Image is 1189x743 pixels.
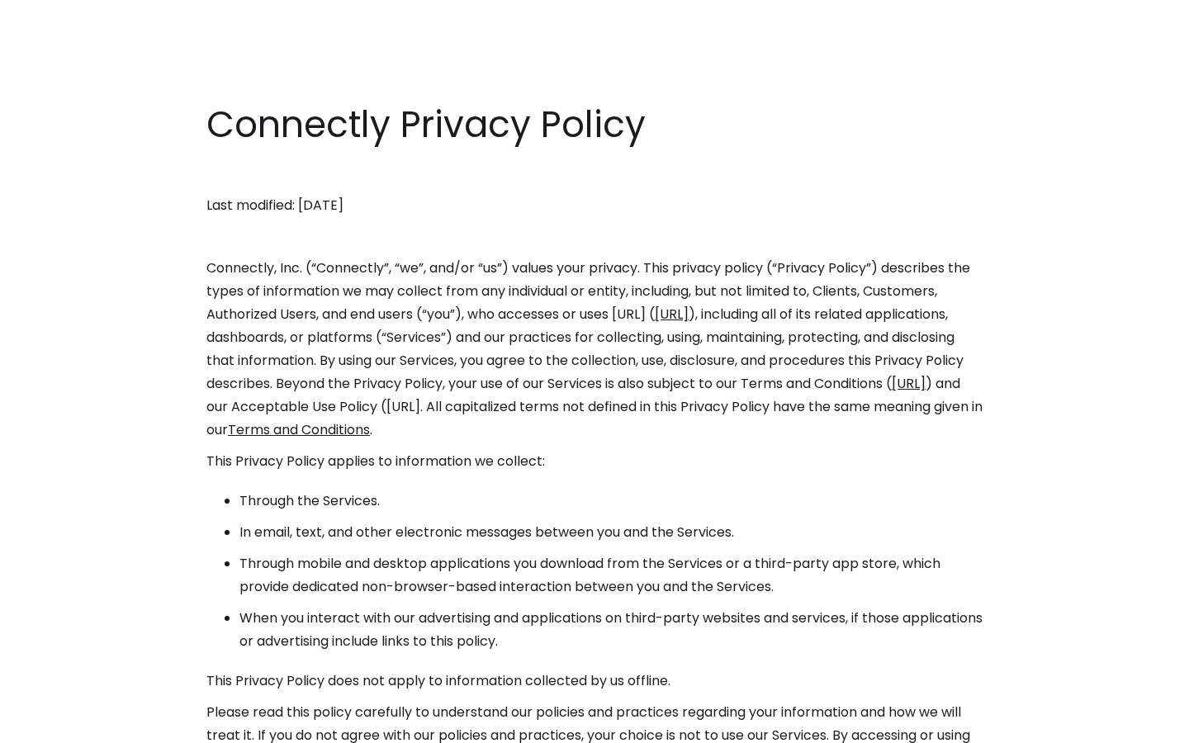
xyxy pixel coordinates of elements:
[206,257,983,442] p: Connectly, Inc. (“Connectly”, “we”, and/or “us”) values your privacy. This privacy policy (“Priva...
[239,521,983,544] li: In email, text, and other electronic messages between you and the Services.
[655,305,689,324] a: [URL]
[228,420,370,439] a: Terms and Conditions
[17,712,99,737] aside: Language selected: English
[206,99,983,150] h1: Connectly Privacy Policy
[239,607,983,653] li: When you interact with our advertising and applications on third-party websites and services, if ...
[206,163,983,186] p: ‍
[206,194,983,217] p: Last modified: [DATE]
[239,490,983,513] li: Through the Services.
[206,670,983,693] p: This Privacy Policy does not apply to information collected by us offline.
[239,552,983,599] li: Through mobile and desktop applications you download from the Services or a third-party app store...
[206,225,983,248] p: ‍
[206,450,983,473] p: This Privacy Policy applies to information we collect:
[892,374,926,393] a: [URL]
[33,714,99,737] ul: Language list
